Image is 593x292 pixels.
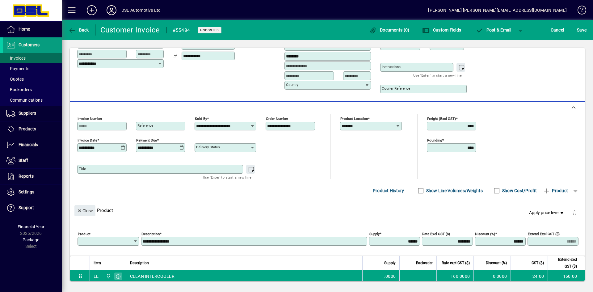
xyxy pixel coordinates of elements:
a: Suppliers [3,106,62,121]
span: Item [94,260,101,266]
a: Reports [3,169,62,184]
mat-label: Title [79,167,86,171]
span: Support [19,205,34,210]
mat-label: Sold by [195,116,207,121]
button: Custom Fields [421,24,463,36]
span: Documents (0) [369,28,410,32]
td: 160.00 [548,270,585,282]
label: Show Line Volumes/Weights [425,188,483,194]
span: Backorders [6,87,32,92]
span: Product [543,186,568,196]
mat-label: Product [78,232,90,236]
label: Show Cost/Profit [501,188,537,194]
button: Close [74,205,95,216]
span: GST ($) [532,260,544,266]
div: LE [94,273,99,279]
span: Financial Year [18,224,44,229]
button: Post & Email [473,24,515,36]
span: Discount (%) [486,260,507,266]
button: Save [575,24,588,36]
span: Unposted [200,28,219,32]
app-page-header-button: Delete [567,210,582,215]
div: Customer Invoice [100,25,160,35]
mat-label: Freight (excl GST) [427,116,456,121]
span: Reports [19,174,34,179]
app-page-header-button: Back [62,24,96,36]
span: Description [130,260,149,266]
a: Payments [3,63,62,74]
span: Close [77,206,93,216]
span: ave [577,25,587,35]
a: Financials [3,137,62,153]
span: Staff [19,158,28,163]
span: Central [104,273,111,280]
span: Package [23,237,39,242]
span: Suppliers [19,111,36,116]
a: Staff [3,153,62,168]
mat-label: Reference [137,123,153,128]
div: #55484 [173,25,190,35]
mat-label: Extend excl GST ($) [528,232,560,236]
mat-label: Product location [340,116,368,121]
a: Invoices [3,53,62,63]
button: Product [540,185,571,196]
mat-label: Instructions [382,65,401,69]
mat-label: Payment due [136,138,157,142]
mat-hint: Use 'Enter' to start a new line [203,174,251,181]
span: 1.0000 [382,273,396,279]
span: Cancel [551,25,564,35]
a: Settings [3,184,62,200]
span: Custom Fields [422,28,461,32]
div: DSL Automotive Ltd [121,5,161,15]
span: S [577,28,579,32]
span: Supply [384,260,396,266]
mat-label: Order number [266,116,288,121]
span: Rate excl GST ($) [442,260,470,266]
mat-label: Discount (%) [475,232,495,236]
mat-label: Courier Reference [382,86,410,91]
mat-label: Country [286,83,298,87]
a: Communications [3,95,62,105]
a: Home [3,22,62,37]
button: Apply price level [527,207,567,218]
a: Support [3,200,62,216]
button: Documents (0) [368,24,411,36]
mat-hint: Use 'Enter' to start a new line [413,72,462,79]
span: CLEAN INTERCOOLER [130,273,175,279]
div: Product [70,199,585,222]
span: Products [19,126,36,131]
span: Customers [19,42,40,47]
mat-label: Delivery status [196,145,220,149]
a: Backorders [3,84,62,95]
mat-label: Description [141,232,160,236]
span: Extend excl GST ($) [552,256,577,270]
span: Quotes [6,77,24,82]
div: [PERSON_NAME] [PERSON_NAME][EMAIL_ADDRESS][DOMAIN_NAME] [428,5,567,15]
span: P [486,28,489,32]
td: 24.00 [511,270,548,282]
span: Backorder [416,260,433,266]
button: Delete [567,205,582,220]
span: Payments [6,66,29,71]
span: Home [19,27,30,32]
td: 0.0000 [473,270,511,282]
span: ost & Email [476,28,511,32]
button: Product History [370,185,407,196]
span: Communications [6,98,43,103]
a: Quotes [3,74,62,84]
mat-label: Rate excl GST ($) [422,232,450,236]
button: Back [67,24,90,36]
mat-label: Invoice number [78,116,102,121]
app-page-header-button: Close [73,208,97,213]
span: Apply price level [529,209,565,216]
span: Product History [373,186,404,196]
a: Knowledge Base [573,1,585,21]
span: Back [68,28,89,32]
a: Products [3,121,62,137]
button: Cancel [549,24,566,36]
button: Add [82,5,102,16]
mat-label: Rounding [427,138,442,142]
span: Settings [19,189,34,194]
div: 160.0000 [440,273,470,279]
mat-label: Supply [369,232,380,236]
